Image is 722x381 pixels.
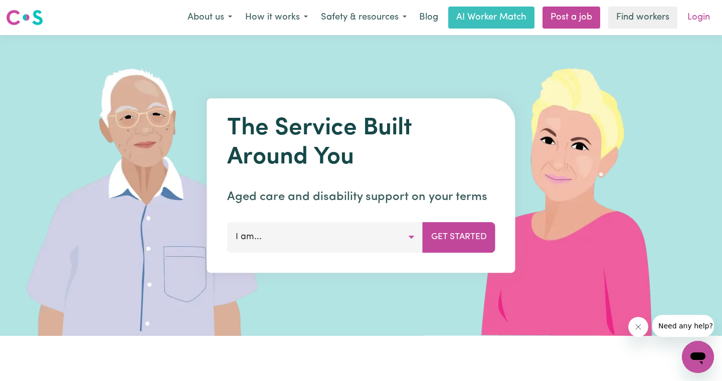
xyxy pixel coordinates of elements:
[6,9,43,27] img: Careseekers logo
[543,7,600,29] a: Post a job
[181,7,239,28] button: About us
[239,7,314,28] button: How it works
[448,7,534,29] a: AI Worker Match
[628,317,648,337] iframe: Close message
[608,7,677,29] a: Find workers
[681,7,716,29] a: Login
[227,188,495,206] p: Aged care and disability support on your terms
[314,7,413,28] button: Safety & resources
[6,6,43,29] a: Careseekers logo
[682,341,714,373] iframe: Button to launch messaging window
[227,222,423,252] button: I am...
[423,222,495,252] button: Get Started
[227,114,495,172] h1: The Service Built Around You
[652,315,714,337] iframe: Message from company
[413,7,444,29] a: Blog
